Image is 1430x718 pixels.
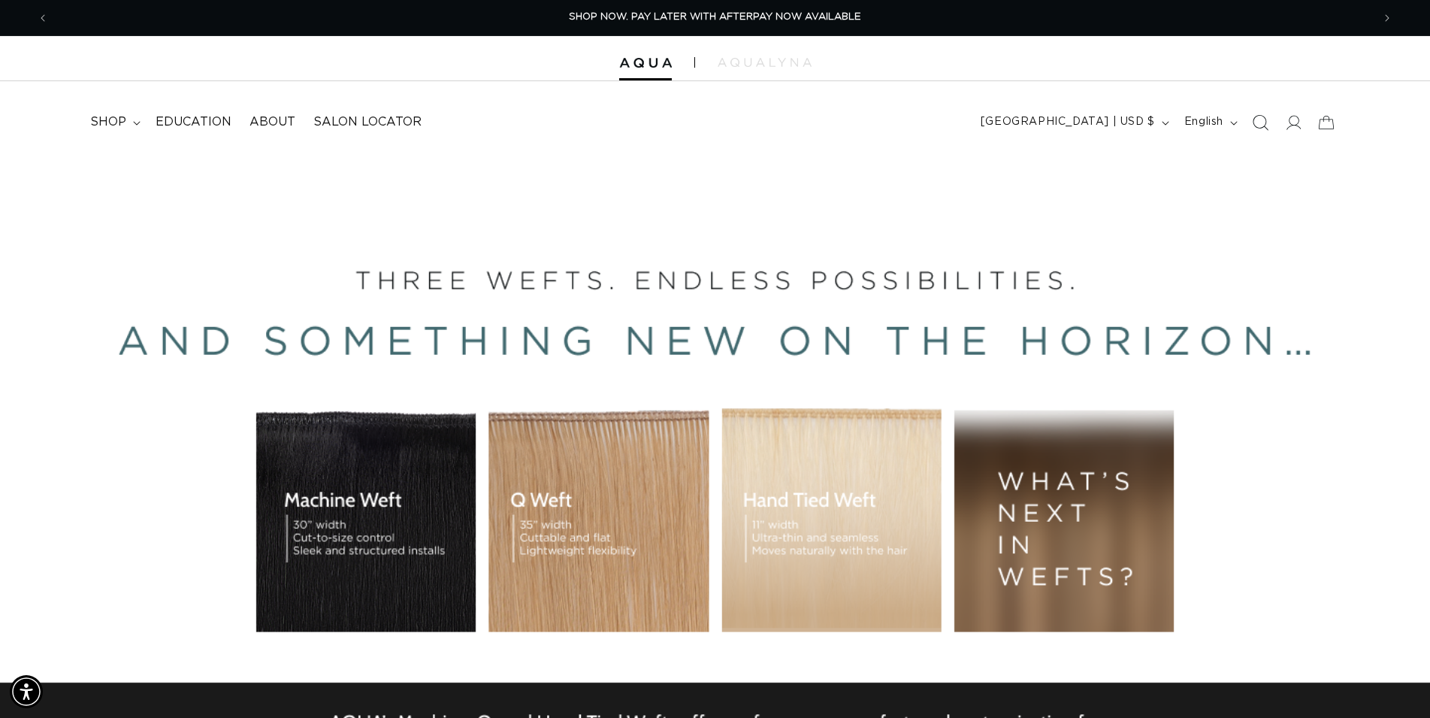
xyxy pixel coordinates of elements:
[718,58,812,67] img: aqualyna.com
[156,114,231,130] span: Education
[619,58,672,68] img: Aqua Hair Extensions
[1371,4,1404,32] button: Next announcement
[981,114,1155,130] span: [GEOGRAPHIC_DATA] | USD $
[1175,108,1244,137] button: English
[304,105,431,139] a: Salon Locator
[147,105,240,139] a: Education
[90,114,126,130] span: shop
[81,105,147,139] summary: shop
[10,675,43,708] div: Accessibility Menu
[249,114,295,130] span: About
[569,12,861,22] span: SHOP NOW. PAY LATER WITH AFTERPAY NOW AVAILABLE
[1184,114,1223,130] span: English
[26,4,59,32] button: Previous announcement
[240,105,304,139] a: About
[972,108,1175,137] button: [GEOGRAPHIC_DATA] | USD $
[1244,106,1277,139] summary: Search
[313,114,422,130] span: Salon Locator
